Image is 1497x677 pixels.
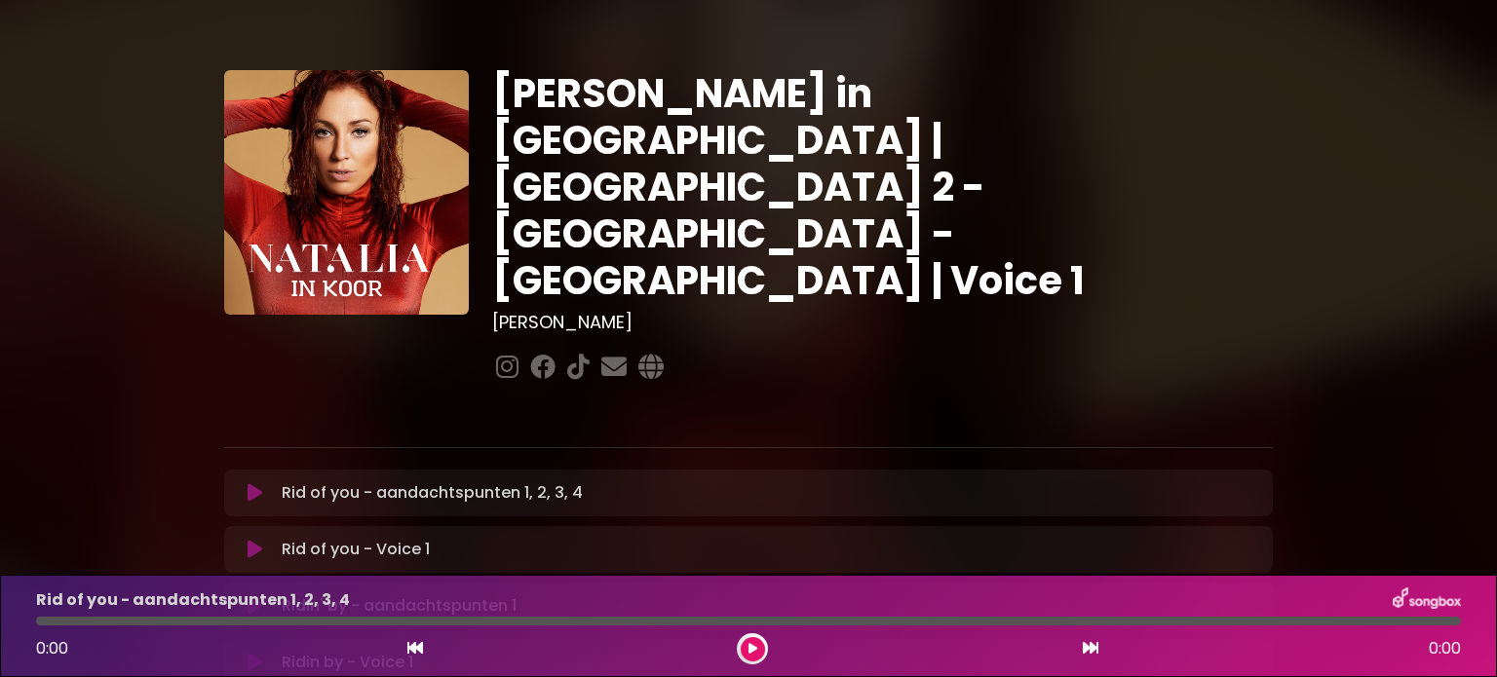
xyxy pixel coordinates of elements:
[224,70,469,315] img: YTVS25JmS9CLUqXqkEhs
[36,588,350,612] p: Rid of you - aandachtspunten 1, 2, 3, 4
[282,538,430,561] p: Rid of you - Voice 1
[36,637,68,659] span: 0:00
[492,70,1273,304] h1: [PERSON_NAME] in [GEOGRAPHIC_DATA] | [GEOGRAPHIC_DATA] 2 - [GEOGRAPHIC_DATA] - [GEOGRAPHIC_DATA] ...
[1393,587,1461,613] img: songbox-logo-white.png
[492,312,1273,333] h3: [PERSON_NAME]
[282,481,583,505] p: Rid of you - aandachtspunten 1, 2, 3, 4
[1429,637,1461,660] span: 0:00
